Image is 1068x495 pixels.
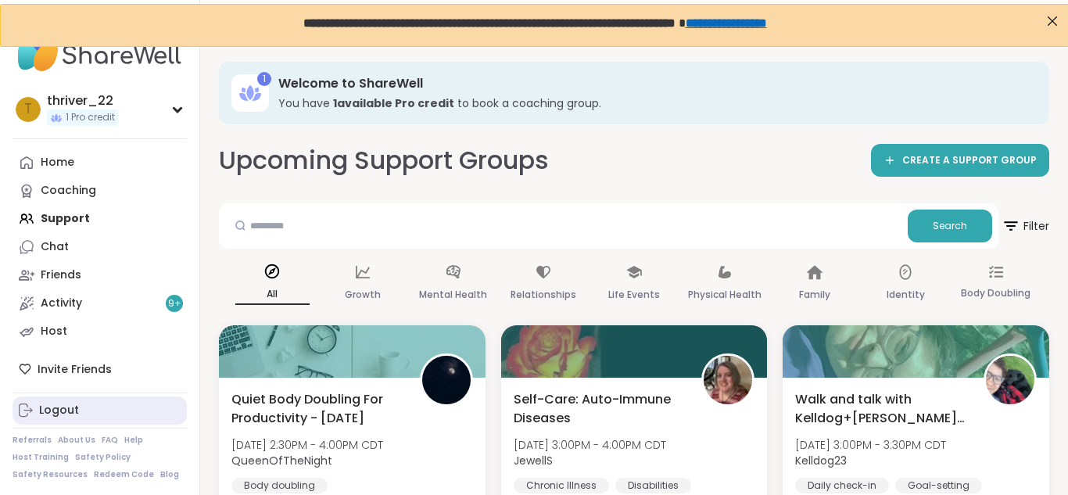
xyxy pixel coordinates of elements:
a: Safety Policy [75,452,131,463]
p: Growth [345,285,381,304]
a: Safety Resources [13,469,88,480]
a: Host [13,317,187,346]
div: Chronic Illness [514,478,609,493]
h3: Welcome to ShareWell [278,75,1027,92]
span: [DATE] 3:00PM - 3:30PM CDT [795,437,946,453]
button: Filter [1002,203,1049,249]
span: t [24,99,32,120]
span: 9 + [168,297,181,310]
p: Body Doubling [961,284,1030,303]
b: 1 available Pro credit [333,95,454,111]
div: Body doubling [231,478,328,493]
h3: You have to book a coaching group. [278,95,1027,111]
a: FAQ [102,435,118,446]
div: Host [41,324,67,339]
a: Blog [160,469,179,480]
a: Chat [13,233,187,261]
span: CREATE A SUPPORT GROUP [902,154,1037,167]
a: Redeem Code [94,469,154,480]
span: Filter [1002,207,1049,245]
img: JewellS [704,356,752,404]
span: Search [933,219,967,233]
a: Host Training [13,452,69,463]
a: About Us [58,435,95,446]
img: ShareWell Nav Logo [13,25,187,80]
span: [DATE] 3:00PM - 4:00PM CDT [514,437,666,453]
button: Search [908,210,992,242]
h2: Upcoming Support Groups [219,143,549,178]
b: Kelldog23 [795,453,847,468]
b: QueenOfTheNight [231,453,332,468]
p: Relationships [511,285,576,304]
span: Self-Care: Auto-Immune Diseases [514,390,685,428]
a: Referrals [13,435,52,446]
a: Logout [13,396,187,425]
span: 1 Pro credit [66,111,115,124]
p: Mental Health [419,285,487,304]
a: Activity9+ [13,289,187,317]
div: Activity [41,296,82,311]
a: Home [13,149,187,177]
div: Coaching [41,183,96,199]
p: Life Events [608,285,660,304]
div: Goal-setting [895,478,982,493]
span: [DATE] 2:30PM - 4:00PM CDT [231,437,383,453]
div: Logout [39,403,79,418]
div: Daily check-in [795,478,889,493]
a: Coaching [13,177,187,205]
span: Walk and talk with Kelldog+[PERSON_NAME]🐶 [795,390,966,428]
a: Friends [13,261,187,289]
p: Identity [887,285,925,304]
p: Physical Health [688,285,762,304]
div: Disabilities [615,478,691,493]
div: Home [41,155,74,170]
div: Close Step [1041,6,1062,27]
p: Family [799,285,830,304]
div: Chat [41,239,69,255]
a: CREATE A SUPPORT GROUP [871,144,1049,177]
img: QueenOfTheNight [422,356,471,404]
p: All [235,285,310,305]
div: 1 [257,72,271,86]
div: Invite Friends [13,355,187,383]
a: Help [124,435,143,446]
b: JewellS [514,453,553,468]
img: Kelldog23 [986,356,1034,404]
div: thriver_22 [47,92,118,109]
div: Friends [41,267,81,283]
span: Quiet Body Doubling For Productivity - [DATE] [231,390,403,428]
